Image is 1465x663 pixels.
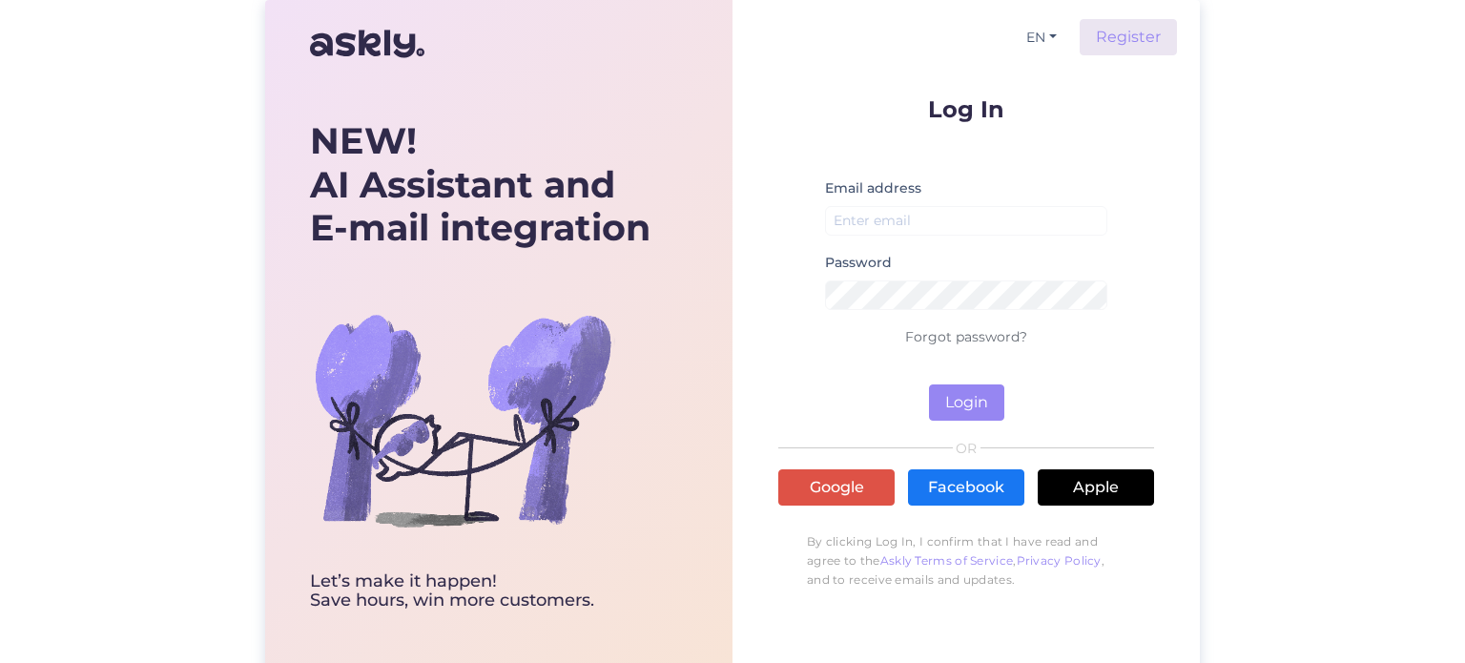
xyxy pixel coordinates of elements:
a: Forgot password? [905,328,1027,345]
div: AI Assistant and E-mail integration [310,119,650,250]
a: Google [778,469,895,506]
a: Facebook [908,469,1024,506]
p: By clicking Log In, I confirm that I have read and agree to the , , and to receive emails and upd... [778,523,1154,599]
label: Password [825,253,892,273]
input: Enter email [825,206,1107,236]
label: Email address [825,178,921,198]
div: Let’s make it happen! Save hours, win more customers. [310,572,650,611]
button: EN [1019,24,1064,52]
b: NEW! [310,118,417,163]
a: Register [1080,19,1177,55]
a: Apple [1038,469,1154,506]
p: Log In [778,97,1154,121]
a: Privacy Policy [1017,553,1102,568]
span: OR [953,442,980,455]
img: Askly [310,21,424,67]
a: Askly Terms of Service [880,553,1014,568]
img: bg-askly [310,267,615,572]
button: Login [929,384,1004,421]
